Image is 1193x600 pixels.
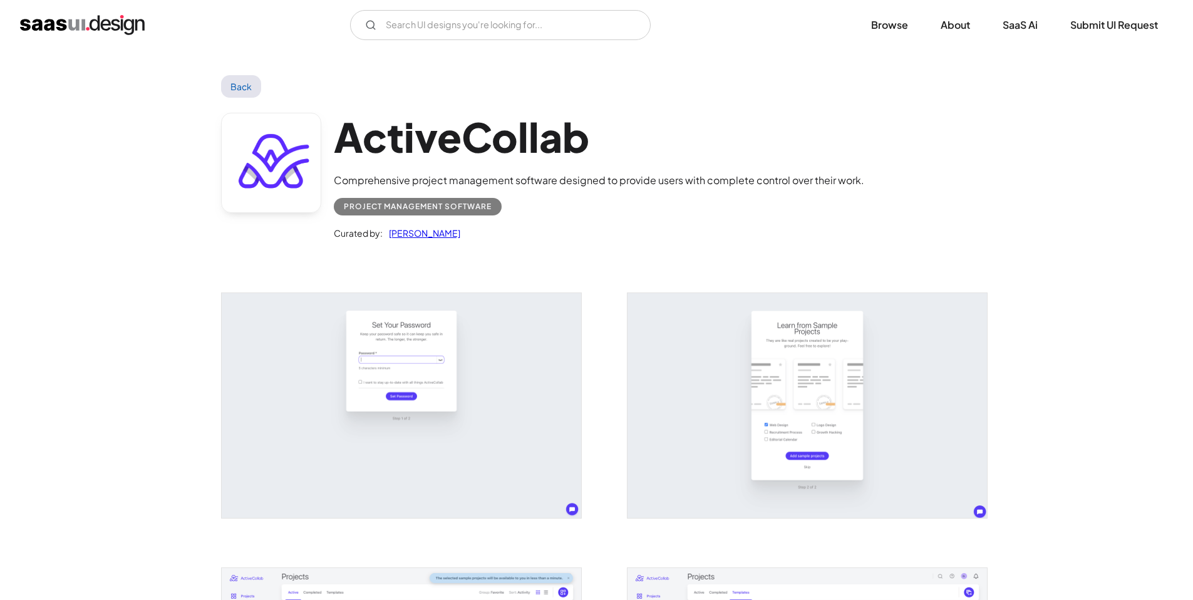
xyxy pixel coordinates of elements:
div: Project Management Software [344,199,492,214]
div: Curated by: [334,225,383,241]
h1: ActiveCollab [334,113,864,161]
a: About [926,11,985,39]
div: Comprehensive project management software designed to provide users with complete control over th... [334,173,864,188]
a: [PERSON_NAME] [383,225,460,241]
a: open lightbox [627,293,987,518]
a: Browse [856,11,923,39]
input: Search UI designs you're looking for... [350,10,651,40]
a: SaaS Ai [988,11,1053,39]
a: Back [221,75,262,98]
img: 641ed1327fb7bf4d6d6ab906_Activecollab%20Sample%20Project%20Screen.png [627,293,987,518]
a: Submit UI Request [1055,11,1173,39]
img: 641ed132924c5c66e86c0add_Activecollab%20Welcome%20Screen.png [222,293,581,518]
a: open lightbox [222,293,581,518]
a: home [20,15,145,35]
form: Email Form [350,10,651,40]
